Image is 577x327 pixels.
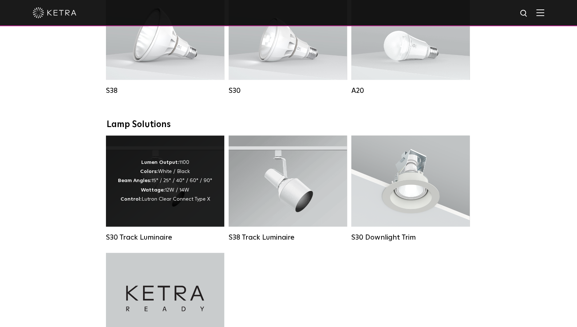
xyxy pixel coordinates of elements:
[106,233,224,242] div: S30 Track Luminaire
[118,158,212,204] div: 1100 White / Black 15° / 25° / 40° / 60° / 90° 12W / 14W
[351,135,470,242] a: S30 Downlight Trim S30 Downlight Trim
[229,86,347,95] div: S30
[140,169,158,174] strong: Colors:
[229,233,347,242] div: S38 Track Luminaire
[33,7,76,18] img: ketra-logo-2019-white
[106,86,224,95] div: S38
[118,178,151,183] strong: Beam Angles:
[229,135,347,242] a: S38 Track Luminaire Lumen Output:1100Colors:White / BlackBeam Angles:10° / 25° / 40° / 60°Wattage...
[519,9,529,18] img: search icon
[351,233,470,242] div: S30 Downlight Trim
[142,197,210,202] span: Lutron Clear Connect Type X
[141,160,179,165] strong: Lumen Output:
[141,188,165,193] strong: Wattage:
[107,119,471,130] div: Lamp Solutions
[351,86,470,95] div: A20
[120,197,142,202] strong: Control:
[536,9,544,16] img: Hamburger%20Nav.svg
[106,135,224,242] a: S30 Track Luminaire Lumen Output:1100Colors:White / BlackBeam Angles:15° / 25° / 40° / 60° / 90°W...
